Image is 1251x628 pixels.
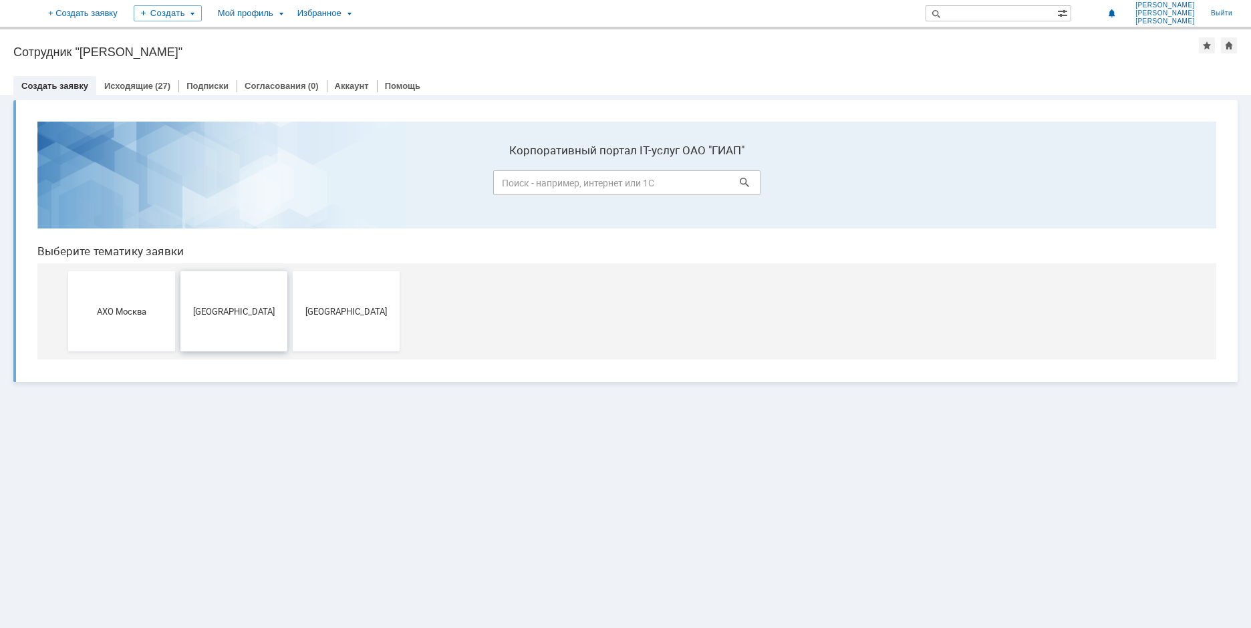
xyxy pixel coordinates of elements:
[385,81,420,91] a: Помощь
[158,195,257,205] span: [GEOGRAPHIC_DATA]
[270,195,369,205] span: [GEOGRAPHIC_DATA]
[308,81,319,91] div: (0)
[104,81,153,91] a: Исходящие
[466,33,734,46] label: Корпоративный портал IT-услуг ОАО "ГИАП"
[1199,37,1215,53] div: Добавить в избранное
[245,81,306,91] a: Согласования
[155,81,170,91] div: (27)
[1135,9,1195,17] span: [PERSON_NAME]
[1221,37,1237,53] div: Сделать домашней страницей
[186,81,229,91] a: Подписки
[266,160,373,241] button: [GEOGRAPHIC_DATA]
[13,45,1199,59] div: Сотрудник "[PERSON_NAME]"
[1135,1,1195,9] span: [PERSON_NAME]
[134,5,202,21] div: Создать
[41,160,148,241] button: АХО Москва
[45,195,144,205] span: АХО Москва
[1057,6,1071,19] span: Расширенный поиск
[1135,17,1195,25] span: [PERSON_NAME]
[466,59,734,84] input: Поиск - например, интернет или 1С
[11,134,1190,147] header: Выберите тематику заявки
[335,81,369,91] a: Аккаунт
[21,81,88,91] a: Создать заявку
[154,160,261,241] button: [GEOGRAPHIC_DATA]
